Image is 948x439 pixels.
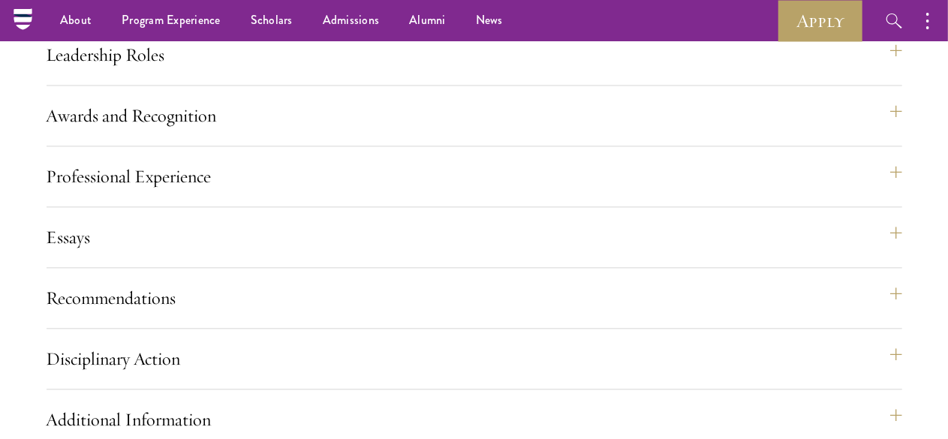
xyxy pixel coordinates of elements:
[47,37,902,73] button: Leadership Roles
[47,158,902,194] button: Professional Experience
[47,98,902,134] button: Awards and Recognition
[47,219,902,255] button: Essays
[47,401,902,437] button: Additional Information
[47,341,902,377] button: Disciplinary Action
[47,280,902,316] button: Recommendations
